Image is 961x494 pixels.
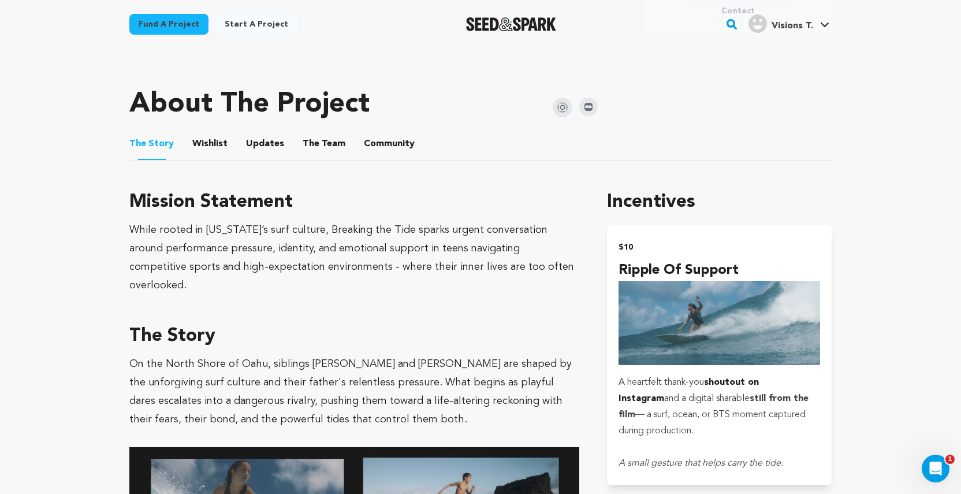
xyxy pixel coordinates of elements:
img: incentive [619,281,820,365]
a: Start a project [215,14,297,35]
span: Updates [246,137,284,151]
span: Team [303,137,345,151]
h1: About The Project [129,91,370,118]
span: Story [129,137,174,151]
span: 1 [945,455,955,464]
a: Visions T.'s Profile [746,12,832,33]
span: Visions T.'s Profile [746,12,832,36]
div: While rooted in [US_STATE]’s surf culture, Breaking the Tide sparks urgent conversation around pe... [129,221,579,295]
button: $10 Ripple of Support incentive A heartfelt thank-youshoutout on Instagramand a digital sharables... [607,225,832,485]
h3: Mission Statement [129,188,579,216]
h1: Incentives [607,188,832,216]
em: A small gesture that helps carry the tide. [619,459,783,468]
span: The [303,137,319,151]
img: Seed&Spark Instagram Icon [553,98,572,117]
p: A heartfelt thank-you and a digital sharable — a surf, ocean, or BTS moment captured during produ... [619,374,820,439]
img: Seed&Spark IMDB Icon [579,98,598,116]
span: Community [364,137,415,151]
span: The [129,137,146,151]
a: Seed&Spark Homepage [466,17,557,31]
h3: The Story [129,322,579,350]
span: Wishlist [192,137,228,151]
h2: $10 [619,239,820,255]
a: Fund a project [129,14,208,35]
div: Visions T.'s Profile [748,14,813,33]
iframe: Intercom live chat [922,455,949,482]
h4: Ripple of Support [619,260,820,281]
p: On the North Shore of Oahu, siblings [PERSON_NAME] and [PERSON_NAME] are shaped by the unforgivin... [129,355,579,429]
img: user.png [748,14,767,33]
img: Seed&Spark Logo Dark Mode [466,17,557,31]
span: Visions T. [772,21,813,31]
